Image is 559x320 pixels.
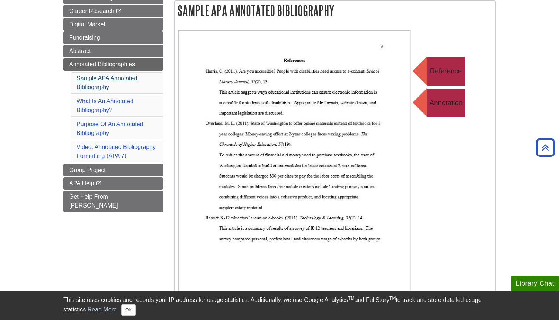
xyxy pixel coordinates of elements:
button: Close [121,304,136,316]
a: Back to Top [533,142,557,152]
a: Video: Annotated Bibliography Formatting (APA 7) [77,144,156,159]
a: Group Project [63,164,163,176]
sup: TM [389,296,396,301]
a: Abstract [63,45,163,57]
a: Get Help From [PERSON_NAME] [63,191,163,212]
button: Library Chat [511,276,559,291]
a: Read More [88,306,117,313]
span: Career Research [69,8,114,14]
a: Digital Market [63,18,163,31]
span: Annotated Bibliographies [69,61,135,67]
span: Digital Market [69,21,105,27]
i: This link opens in a new window [96,181,102,186]
a: Fundraising [63,31,163,44]
a: Sample APA Annotated Bibliography [77,75,137,90]
a: APA Help [63,177,163,190]
div: This site uses cookies and records your IP address for usage statistics. Additionally, we use Goo... [63,296,496,316]
a: Annotated Bibliographies [63,58,163,71]
span: Fundraising [69,34,100,41]
span: Abstract [69,48,91,54]
a: Purpose Of An Annotated Bibliography [77,121,143,136]
span: Get Help From [PERSON_NAME] [69,193,118,209]
a: Career Research [63,5,163,17]
span: APA Help [69,180,94,186]
h2: Sample APA Annotated Bibliography [175,1,495,20]
sup: TM [348,296,354,301]
span: Group Project [69,167,106,173]
a: What Is An Annotated Bibliography? [77,98,133,113]
i: This link opens in a new window [116,9,122,14]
